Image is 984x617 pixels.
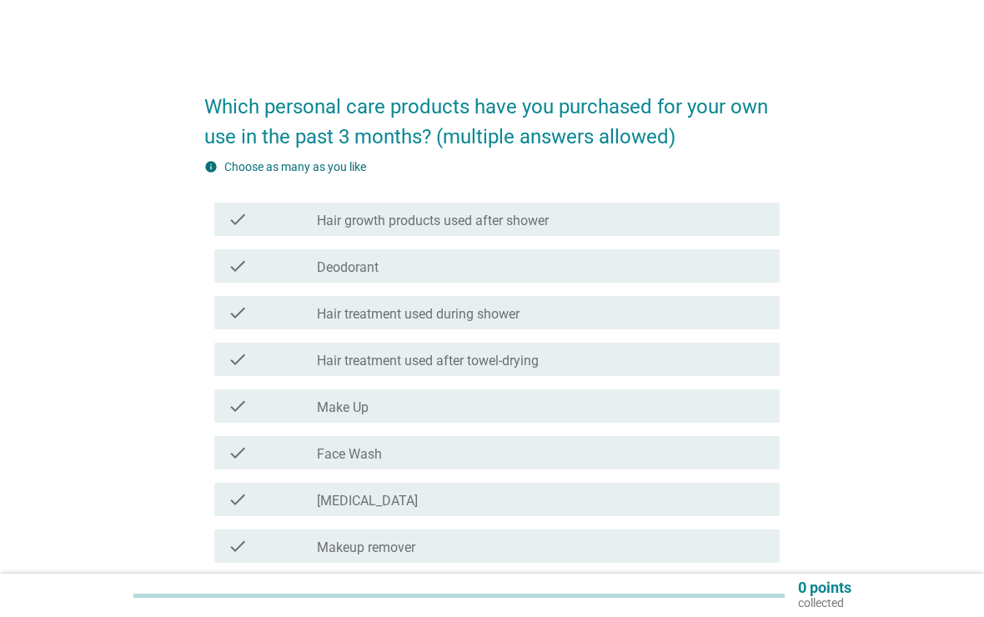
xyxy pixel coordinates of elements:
[228,303,248,323] i: check
[228,209,248,229] i: check
[228,443,248,463] i: check
[224,160,366,173] label: Choose as many as you like
[317,399,369,416] label: Make Up
[317,446,382,463] label: Face Wash
[798,580,851,595] p: 0 points
[317,353,539,369] label: Hair treatment used after towel-drying
[228,256,248,276] i: check
[317,259,379,276] label: Deodorant
[204,160,218,173] i: info
[317,213,549,229] label: Hair growth products used after shower
[317,539,415,556] label: Makeup remover
[228,536,248,556] i: check
[317,493,418,509] label: [MEDICAL_DATA]
[798,595,851,610] p: collected
[317,306,520,323] label: Hair treatment used during shower
[228,396,248,416] i: check
[228,489,248,509] i: check
[204,75,781,152] h2: Which personal care products have you purchased for your own use in the past 3 months? (multiple ...
[228,349,248,369] i: check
